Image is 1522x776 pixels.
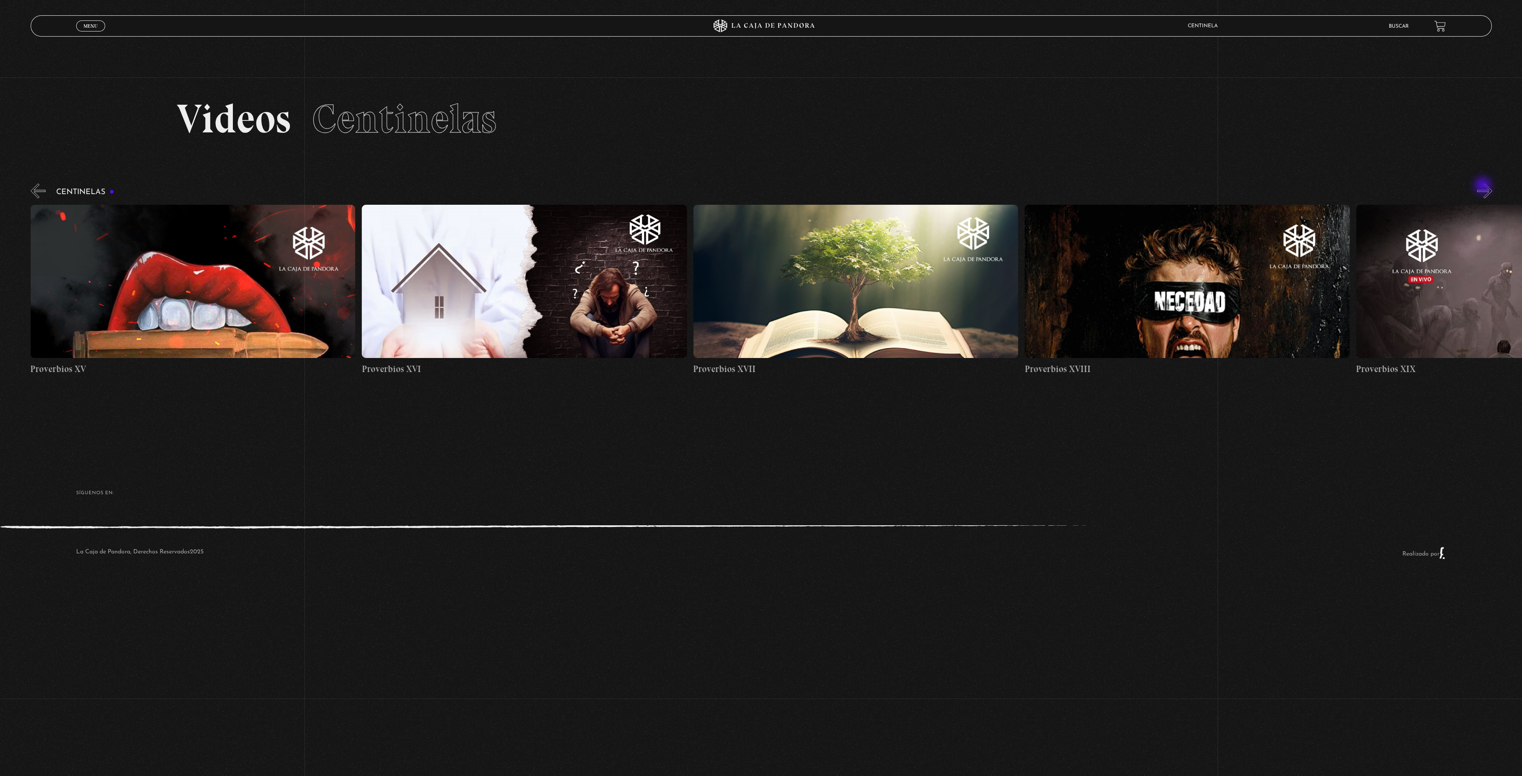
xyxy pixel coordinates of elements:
h4: Proverbios XVI [362,362,687,376]
button: Next [1477,183,1492,198]
a: Proverbios XVI [362,205,687,376]
h4: Proverbios XVIII [1025,362,1350,376]
h4: SÍguenos en: [76,491,1446,495]
p: La Caja de Pandora, Derechos Reservados 2025 [76,547,204,559]
a: Proverbios XVIII [1025,205,1350,376]
span: CENTINELA [1184,23,1226,29]
h2: Videos [177,99,1346,139]
h3: Centinelas [56,188,115,196]
a: Realizado por [1402,551,1446,557]
button: Previous [31,183,46,198]
span: Centinelas [312,94,496,143]
a: Proverbios XV [31,205,355,376]
a: Proverbios XVII [694,205,1018,376]
a: View your shopping cart [1434,20,1446,32]
h4: Proverbios XVII [694,362,1018,376]
h4: Proverbios XV [31,362,355,376]
a: Buscar [1389,24,1409,29]
span: Menu [83,23,97,29]
span: Cerrar [80,31,100,37]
